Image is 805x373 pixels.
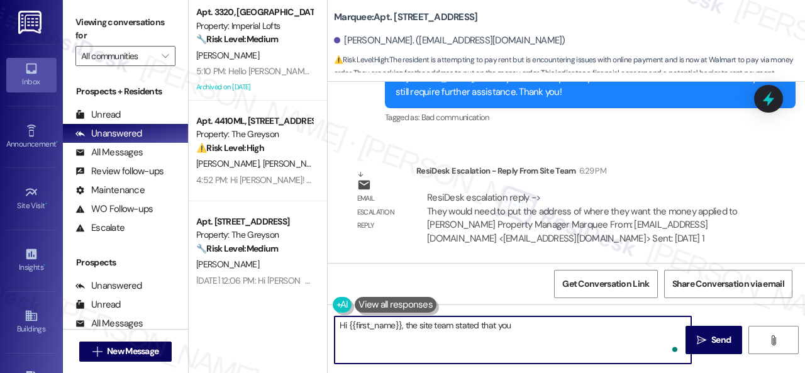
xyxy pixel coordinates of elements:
strong: 🔧 Risk Level: Medium [196,243,278,254]
button: Share Conversation via email [664,270,792,298]
div: Unread [75,298,121,311]
a: Buildings [6,305,57,339]
div: Prospects [63,256,188,269]
a: Insights • [6,243,57,277]
strong: ⚠️ Risk Level: High [334,55,388,65]
span: New Message [107,345,158,358]
strong: ⚠️ Risk Level: High [196,142,264,153]
div: Prospects + Residents [63,85,188,98]
i:  [92,347,102,357]
input: All communities [81,46,155,66]
div: Tagged as: [385,108,796,126]
div: Property: The Greyson [196,228,313,242]
i:  [162,51,169,61]
span: • [43,261,45,270]
span: Share Conversation via email [672,277,784,291]
div: Unanswered [75,279,142,292]
div: Email escalation reply [357,192,406,232]
label: Viewing conversations for [75,13,175,46]
div: ResiDesk escalation reply -> They would need to put the address of where they want the money appl... [427,191,738,244]
div: Apt. [STREET_ADDRESS] [196,215,313,228]
div: Unread [75,108,121,121]
div: All Messages [75,317,143,330]
div: Maintenance [75,184,145,197]
span: • [45,199,47,208]
div: ResiDesk Escalation - Reply From Site Team [416,164,757,182]
span: [PERSON_NAME] [263,158,326,169]
button: Get Conversation Link [554,270,657,298]
strong: 🔧 Risk Level: Medium [196,33,278,45]
i:  [769,335,778,345]
div: All Messages [75,146,143,159]
button: Send [686,326,742,354]
span: • [56,138,58,147]
div: Apt. 3320, [GEOGRAPHIC_DATA] [196,6,313,19]
span: Send [711,333,731,347]
span: Bad communication [421,112,489,123]
span: [PERSON_NAME] [196,50,259,61]
b: Marquee: Apt. [STREET_ADDRESS] [334,11,477,24]
div: Apt. 4410ML, [STREET_ADDRESS] [196,114,313,128]
a: Inbox [6,58,57,92]
div: Property: Imperial Lofts [196,19,313,33]
span: : The resident is attempting to pay rent but is encountering issues with online payment and is no... [334,53,805,94]
i:  [697,335,706,345]
div: Property: The Greyson [196,128,313,141]
span: [PERSON_NAME] [196,158,263,169]
div: WO Follow-ups [75,203,153,216]
a: Site Visit • [6,182,57,216]
div: Review follow-ups [75,165,164,178]
span: [PERSON_NAME] [196,259,259,270]
div: Archived on [DATE] [195,79,314,95]
div: Escalate [75,221,125,235]
button: New Message [79,342,172,362]
div: Unanswered [75,127,142,140]
div: 6:29 PM [576,164,606,177]
textarea: To enrich screen reader interactions, please activate Accessibility in Grammarly extension settings [335,316,691,364]
span: Get Conversation Link [562,277,649,291]
img: ResiDesk Logo [18,11,44,34]
div: Hi [PERSON_NAME], I'm sorry for the delayed response. Please don’t hesitate to confirm if you sti... [396,72,775,99]
div: [PERSON_NAME]. ([EMAIL_ADDRESS][DOMAIN_NAME]) [334,34,565,47]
